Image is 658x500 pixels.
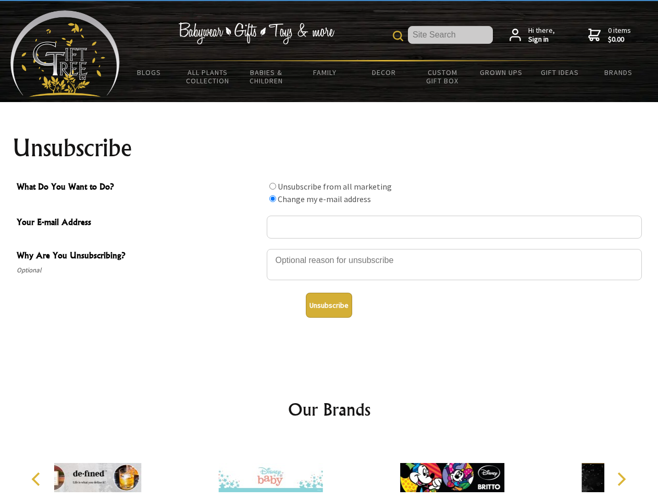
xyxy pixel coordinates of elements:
input: What Do You Want to Do? [269,183,276,190]
button: Previous [26,468,49,491]
a: BLOGS [120,61,179,83]
h2: Our Brands [21,397,638,422]
span: Hi there, [528,26,555,44]
a: Brands [589,61,648,83]
a: Decor [354,61,413,83]
label: Unsubscribe from all marketing [278,181,392,192]
span: Your E-mail Address [17,216,262,231]
input: Site Search [408,26,493,44]
button: Unsubscribe [306,293,352,318]
textarea: Why Are You Unsubscribing? [267,249,642,280]
span: Optional [17,264,262,277]
a: Hi there,Sign in [510,26,555,44]
img: Babyware - Gifts - Toys and more... [10,10,120,97]
span: 0 items [608,26,631,44]
strong: Sign in [528,35,555,44]
a: Gift Ideas [530,61,589,83]
a: All Plants Collection [179,61,238,92]
a: Family [296,61,355,83]
h1: Unsubscribe [13,135,646,160]
label: Change my e-mail address [278,194,371,204]
strong: $0.00 [608,35,631,44]
span: Why Are You Unsubscribing? [17,249,262,264]
img: product search [393,31,403,41]
a: 0 items$0.00 [588,26,631,44]
input: Your E-mail Address [267,216,642,239]
img: Babywear - Gifts - Toys & more [178,22,334,44]
a: Babies & Children [237,61,296,92]
a: Grown Ups [471,61,530,83]
button: Next [610,468,632,491]
span: What Do You Want to Do? [17,180,262,195]
a: Custom Gift Box [413,61,472,92]
input: What Do You Want to Do? [269,195,276,202]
